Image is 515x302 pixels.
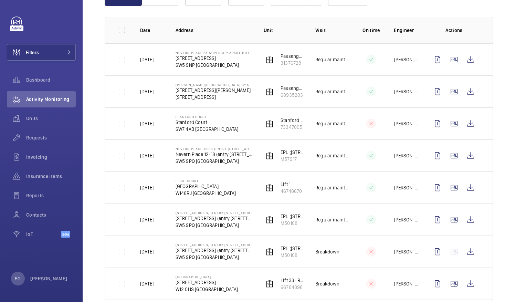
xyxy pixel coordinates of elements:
p: [DATE] [140,184,154,191]
p: [STREET_ADDRESS] (entry [STREET_ADDRESS]) [176,247,253,254]
img: elevator.svg [265,119,274,128]
button: Filters [7,44,76,61]
p: Stanford Court [176,115,239,119]
p: M50108 [281,252,304,259]
p: [STREET_ADDRESS] (entry [STREET_ADDRESS]) [176,243,253,247]
p: Stanford Court SW74AB [281,117,304,124]
span: Filters [26,49,39,56]
p: W148RJ [GEOGRAPHIC_DATA] [176,190,236,197]
p: On time [359,27,383,34]
p: [GEOGRAPHIC_DATA] [176,183,236,190]
p: Regular maintenance [315,216,348,223]
span: Contacts [26,211,76,218]
p: Address [176,27,253,34]
p: [STREET_ADDRESS] [176,279,238,286]
p: Regular maintenance [315,184,348,191]
p: [STREET_ADDRESS] [176,94,253,101]
p: [PERSON_NAME] [394,248,418,255]
p: M57917 [281,156,304,163]
img: elevator.svg [265,184,274,192]
p: Nevern Place 12-18 (entry [STREET_ADDRESS]) [176,147,253,151]
p: Regular maintenance [315,152,348,159]
p: [DATE] [140,56,154,63]
span: Invoicing [26,154,76,160]
p: Leigh Court [176,179,236,183]
p: 73347005 [281,124,304,131]
p: Nevern Place by Supercity Aparthotels [176,51,253,55]
p: SW5 9PQ [GEOGRAPHIC_DATA] [176,254,253,261]
p: [STREET_ADDRESS][PERSON_NAME] [176,87,253,94]
p: Nevern Place 12-18 (entry [STREET_ADDRESS]) [176,151,253,158]
p: [PERSON_NAME] [394,184,418,191]
span: Beta [61,231,70,238]
p: [STREET_ADDRESS] (entry [STREET_ADDRESS]) [176,215,253,222]
p: Date [140,27,165,34]
img: elevator.svg [265,280,274,288]
p: 46748670 [281,188,302,195]
img: elevator.svg [265,152,274,160]
p: 66784898 [281,284,304,291]
p: 68935203 [281,92,304,98]
p: Regular maintenance [315,120,348,127]
p: Actions [429,27,479,34]
p: W12 0HS [GEOGRAPHIC_DATA] [176,286,238,293]
span: Activity Monitoring [26,96,76,103]
p: EPL ([STREET_ADDRESS]) [281,245,304,252]
p: Lift 1 [281,181,302,188]
p: Breakdown [315,280,339,287]
p: Unit [264,27,304,34]
span: Units [26,115,76,122]
p: [PERSON_NAME] [394,280,418,287]
p: SW5 9NP [GEOGRAPHIC_DATA] [176,62,253,69]
span: Requests [26,134,76,141]
p: [PERSON_NAME] [394,120,418,127]
p: [GEOGRAPHIC_DATA] [176,275,238,279]
p: [DATE] [140,216,154,223]
img: elevator.svg [265,216,274,224]
p: [PERSON_NAME] [394,216,418,223]
p: [DATE] [140,280,154,287]
p: [STREET_ADDRESS] (entry [STREET_ADDRESS]) [176,211,253,215]
p: Breakdown [315,248,339,255]
span: IoT [26,231,61,238]
p: Regular maintenance [315,88,348,95]
p: Stanford Court [176,119,239,126]
p: SW5 9PQ [GEOGRAPHIC_DATA] [176,158,253,165]
p: SW7 4AB [GEOGRAPHIC_DATA] [176,126,239,133]
p: [DATE] [140,248,154,255]
p: [PERSON_NAME][GEOGRAPHIC_DATA] by Supercity Aparthotels [176,83,253,87]
p: Visit [315,27,348,34]
p: Engineer [394,27,418,34]
p: EPL ([STREET_ADDRESS]) [281,149,304,156]
img: elevator.svg [265,55,274,64]
p: [DATE] [140,88,154,95]
p: Lift 33- Renal Building (LH) Building 555 [281,277,304,284]
p: [PERSON_NAME] [394,56,418,63]
p: M50108 [281,220,304,227]
p: EPL ([STREET_ADDRESS]) [281,213,304,220]
p: Passenger Lift [281,53,304,60]
p: SW5 9PQ [GEOGRAPHIC_DATA] [176,222,253,229]
img: elevator.svg [265,87,274,96]
img: elevator.svg [265,248,274,256]
span: Dashboard [26,76,76,83]
p: 31376728 [281,60,304,66]
p: SG [15,275,21,282]
span: Insurance items [26,173,76,180]
p: [PERSON_NAME] [394,88,418,95]
p: [PERSON_NAME] [394,152,418,159]
p: [DATE] [140,152,154,159]
p: Passenger Lift [281,85,304,92]
p: [STREET_ADDRESS] [176,55,253,62]
p: Regular maintenance [315,56,348,63]
span: Reports [26,192,76,199]
p: [PERSON_NAME] [30,275,67,282]
p: [DATE] [140,120,154,127]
